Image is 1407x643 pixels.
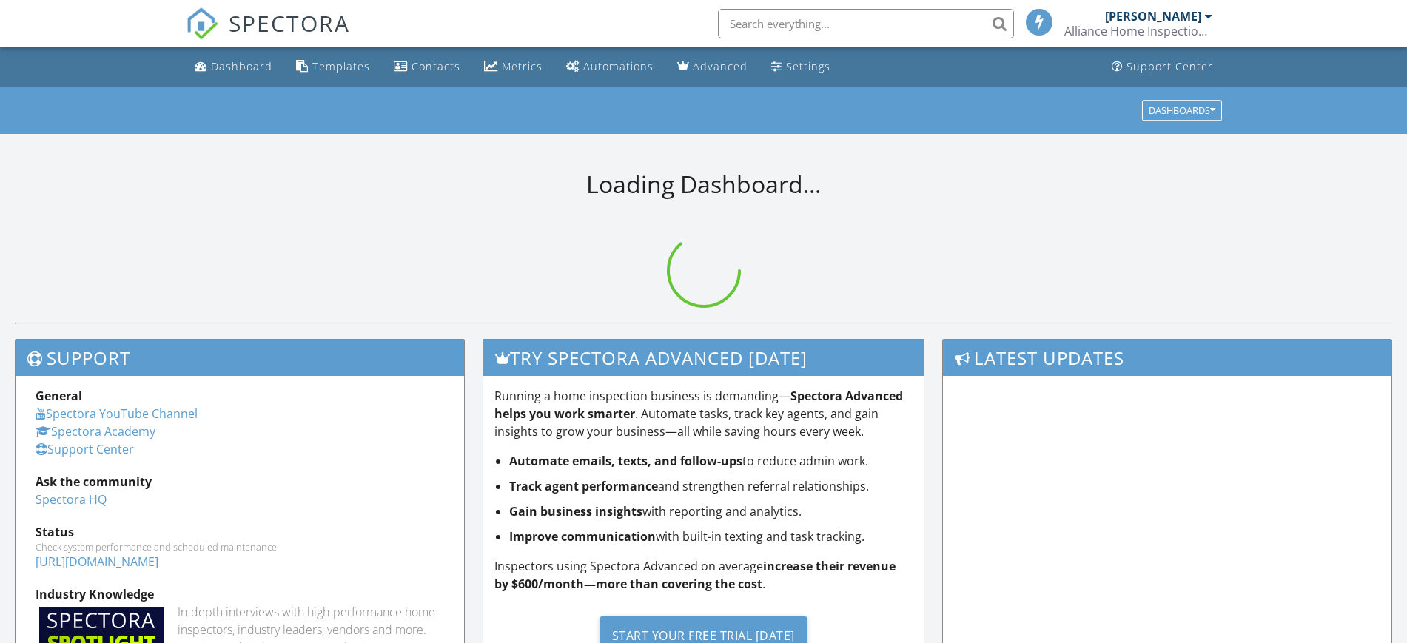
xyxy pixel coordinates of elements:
[186,7,218,40] img: The Best Home Inspection Software - Spectora
[509,478,658,494] strong: Track agent performance
[290,53,376,81] a: Templates
[211,59,272,73] div: Dashboard
[765,53,836,81] a: Settings
[312,59,370,73] div: Templates
[388,53,466,81] a: Contacts
[16,340,464,376] h3: Support
[36,553,158,570] a: [URL][DOMAIN_NAME]
[36,405,198,422] a: Spectora YouTube Channel
[36,423,155,440] a: Spectora Academy
[1105,9,1201,24] div: [PERSON_NAME]
[509,528,656,545] strong: Improve communication
[494,558,896,592] strong: increase their revenue by $600/month—more than covering the cost
[671,53,753,81] a: Advanced
[786,59,830,73] div: Settings
[494,387,912,440] p: Running a home inspection business is demanding— . Automate tasks, track key agents, and gain ins...
[509,502,912,520] li: with reporting and analytics.
[1106,53,1219,81] a: Support Center
[494,557,912,593] p: Inspectors using Spectora Advanced on average .
[509,452,912,470] li: to reduce admin work.
[189,53,278,81] a: Dashboard
[1064,24,1212,38] div: Alliance Home Inspections LLC
[1142,100,1222,121] button: Dashboards
[36,491,107,508] a: Spectora HQ
[229,7,350,38] span: SPECTORA
[502,59,543,73] div: Metrics
[583,59,654,73] div: Automations
[509,528,912,545] li: with built-in texting and task tracking.
[478,53,548,81] a: Metrics
[509,503,642,519] strong: Gain business insights
[186,20,350,51] a: SPECTORA
[36,388,82,404] strong: General
[1149,105,1215,115] div: Dashboards
[36,473,444,491] div: Ask the community
[36,585,444,603] div: Industry Knowledge
[693,59,748,73] div: Advanced
[483,340,923,376] h3: Try spectora advanced [DATE]
[494,388,903,422] strong: Spectora Advanced helps you work smarter
[560,53,659,81] a: Automations (Basic)
[718,9,1014,38] input: Search everything...
[509,477,912,495] li: and strengthen referral relationships.
[36,523,444,541] div: Status
[412,59,460,73] div: Contacts
[36,441,134,457] a: Support Center
[1126,59,1213,73] div: Support Center
[509,453,742,469] strong: Automate emails, texts, and follow-ups
[943,340,1391,376] h3: Latest Updates
[36,541,444,553] div: Check system performance and scheduled maintenance.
